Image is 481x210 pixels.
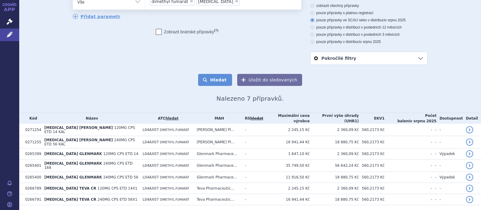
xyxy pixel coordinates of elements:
[359,172,385,183] td: 560,2173 Kč
[156,29,219,35] label: Zobrazit bratrské přípravky
[466,150,473,157] a: detail
[310,3,427,8] label: zobrazit všechny přípravky
[242,160,263,172] td: -
[97,197,137,202] span: 240MG CPS ETD 56X1
[142,175,159,179] span: L04AX07
[263,160,310,172] td: 35 749,50 Kč
[160,164,189,167] span: DIMETHYL-FUMARÁT
[384,124,432,136] td: -
[384,194,432,205] td: -
[250,116,263,120] a: vyhledávání neobsahuje žádnou platnou referenční skupinu
[194,172,242,183] td: Glenmark Pharmace...
[310,160,359,172] td: 56 642,24 Kč
[437,136,463,148] td: -
[437,194,463,205] td: -
[22,172,41,183] td: 0265400
[384,148,432,160] td: -
[310,172,359,183] td: 18 880,75 Kč
[432,124,437,136] td: -
[242,148,263,160] td: -
[142,186,159,190] span: L04AX07
[142,197,159,202] span: L04AX07
[44,197,96,202] span: [MEDICAL_DATA] TEVA CR
[44,126,135,134] span: 120MG CPS ETD 14 KAL
[22,136,41,148] td: 0271255
[194,136,242,148] td: [PERSON_NAME] Pl...
[437,124,463,136] td: -
[160,128,189,132] span: DIMETHYL-FUMARÁT
[198,74,232,86] button: Hledat
[22,124,41,136] td: 0271254
[310,194,359,205] td: 18 880,75 Kč
[160,198,189,201] span: DIMETHYL-FUMARÁT
[22,160,41,172] td: 0265401
[359,160,385,172] td: 560,2173 Kč
[310,39,427,44] label: pouze přípravky v distribuci
[194,124,242,136] td: [PERSON_NAME] Pl...
[194,160,242,172] td: Glenmark Pharmace...
[44,152,102,156] span: [MEDICAL_DATA] GLENMARK
[103,175,138,179] span: 240MG CPS ETD 56
[22,113,41,124] th: Kód
[165,116,178,120] a: hledat
[250,116,263,120] del: hledat
[310,11,427,15] label: pouze přípravky s platnou registrací
[41,113,139,124] th: Název
[384,172,432,183] td: -
[22,148,41,160] td: 0265399
[160,152,189,156] span: DIMETHYL-FUMARÁT
[384,183,432,194] td: -
[142,128,159,132] span: L04AX07
[432,148,437,160] td: -
[242,136,263,148] td: -
[44,175,102,179] span: [MEDICAL_DATA] GLENMARK
[310,124,359,136] td: 2 360,09 Kč
[466,162,473,169] a: detail
[310,25,427,30] label: pouze přípravky v distribuci v posledních 12 měsících
[194,148,242,160] td: Glenmark Pharmace...
[263,183,310,194] td: 2 245,15 Kč
[242,124,263,136] td: -
[360,40,381,44] span: v srpnu 2025
[359,194,385,205] td: 560,2173 Kč
[463,113,481,124] th: Detail
[432,160,437,172] td: -
[142,152,159,156] span: L04AX07
[466,138,473,146] a: detail
[311,52,427,65] a: Pokročilé filtry
[359,113,385,124] th: EKV1
[432,172,437,183] td: -
[466,126,473,133] a: detail
[263,124,310,136] td: 2 245,15 Kč
[384,136,432,148] td: -
[437,172,463,183] td: Výpadek
[359,148,385,160] td: 560,2173 Kč
[432,183,437,194] td: -
[263,172,310,183] td: 11 916,50 Kč
[44,186,96,190] span: [MEDICAL_DATA] TEVA CR
[432,136,437,148] td: -
[437,148,463,160] td: Výpadek
[73,14,121,19] a: Přidat parametr
[216,95,284,102] span: Nalezeno 7 přípravků.
[22,183,41,194] td: 0266789
[437,160,463,172] td: -
[310,18,427,23] label: pouze přípravky ve SCAU nebo v distribuci
[466,185,473,192] a: detail
[359,183,385,194] td: 560,2173 Kč
[160,176,189,179] span: DIMETHYL-FUMARÁT
[242,113,263,124] th: RS
[466,174,473,181] a: detail
[359,124,385,136] td: 560,2173 Kč
[139,113,194,124] th: ATC
[385,18,406,22] span: v srpnu 2025
[160,141,189,144] span: DIMETHYL-FUMARÁT
[44,126,113,130] span: [MEDICAL_DATA] [PERSON_NAME]
[97,186,137,190] span: 120MG CPS ETD 14X1
[310,136,359,148] td: 18 880,75 Kč
[242,172,263,183] td: -
[103,152,138,156] span: 120MG CPS ETD 14
[437,113,463,124] th: Dostupnost
[466,196,473,203] a: detail
[242,194,263,205] td: -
